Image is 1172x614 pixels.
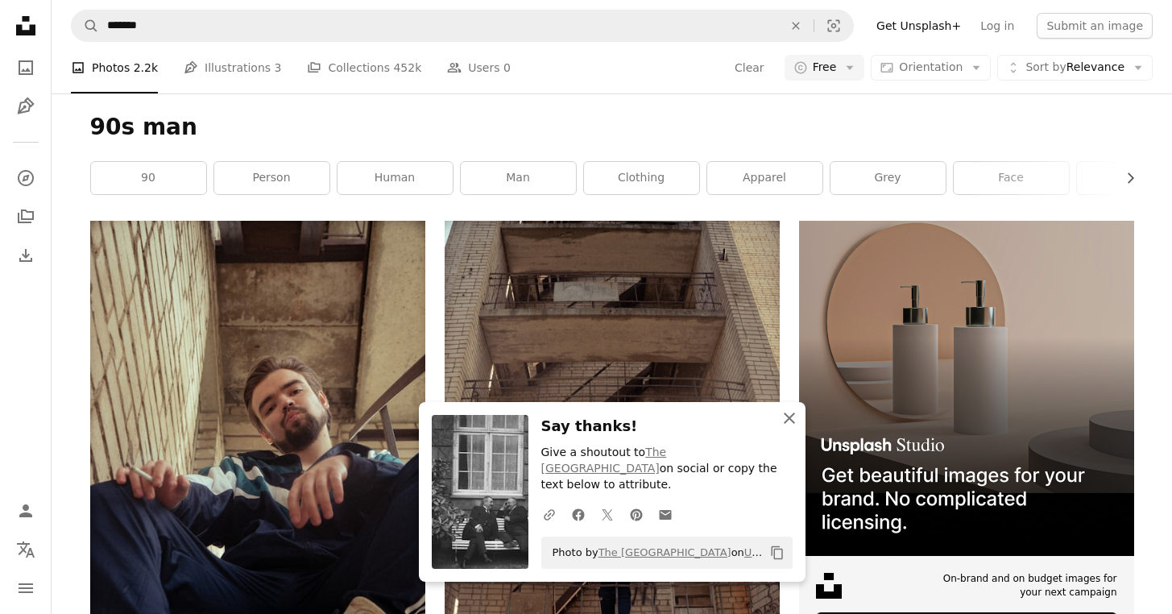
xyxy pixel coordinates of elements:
[541,415,793,438] h3: Say thanks!
[651,498,680,530] a: Share over email
[90,464,425,479] a: a man sitting on the steps of a building
[871,55,991,81] button: Orientation
[184,42,281,93] a: Illustrations 3
[1025,60,1124,76] span: Relevance
[10,201,42,233] a: Collections
[744,546,792,558] a: Unsplash
[707,162,822,194] a: apparel
[954,162,1069,194] a: face
[10,90,42,122] a: Illustrations
[10,572,42,604] button: Menu
[10,162,42,194] a: Explore
[541,445,793,493] p: Give a shoutout to on social or copy the text below to attribute.
[814,10,853,41] button: Visual search
[867,13,971,39] a: Get Unsplash+
[393,59,421,77] span: 452k
[275,59,282,77] span: 3
[764,539,791,566] button: Copy to clipboard
[1025,60,1066,73] span: Sort by
[598,546,731,558] a: The [GEOGRAPHIC_DATA]
[899,60,963,73] span: Orientation
[997,55,1153,81] button: Sort byRelevance
[584,162,699,194] a: clothing
[622,498,651,530] a: Share on Pinterest
[971,13,1024,39] a: Log in
[10,239,42,272] a: Download History
[1037,13,1153,39] button: Submit an image
[593,498,622,530] a: Share on Twitter
[799,221,1134,556] img: file-1715714113747-b8b0561c490eimage
[10,533,42,566] button: Language
[503,59,511,77] span: 0
[10,52,42,84] a: Photos
[72,10,99,41] button: Search Unsplash
[734,55,765,81] button: Clear
[541,446,667,475] a: The [GEOGRAPHIC_DATA]
[1116,162,1134,194] button: scroll list to the right
[90,113,1134,142] h1: 90s man
[10,10,42,45] a: Home — Unsplash
[10,495,42,527] a: Log in / Sign up
[214,162,329,194] a: person
[813,60,837,76] span: Free
[338,162,453,194] a: human
[830,162,946,194] a: grey
[932,572,1117,599] span: On-brand and on budget images for your next campaign
[778,10,814,41] button: Clear
[785,55,865,81] button: Free
[91,162,206,194] a: 90
[564,498,593,530] a: Share on Facebook
[307,42,421,93] a: Collections 452k
[816,573,842,599] img: file-1631678316303-ed18b8b5cb9cimage
[545,540,764,566] span: Photo by on
[461,162,576,194] a: man
[71,10,854,42] form: Find visuals sitewide
[447,42,511,93] a: Users 0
